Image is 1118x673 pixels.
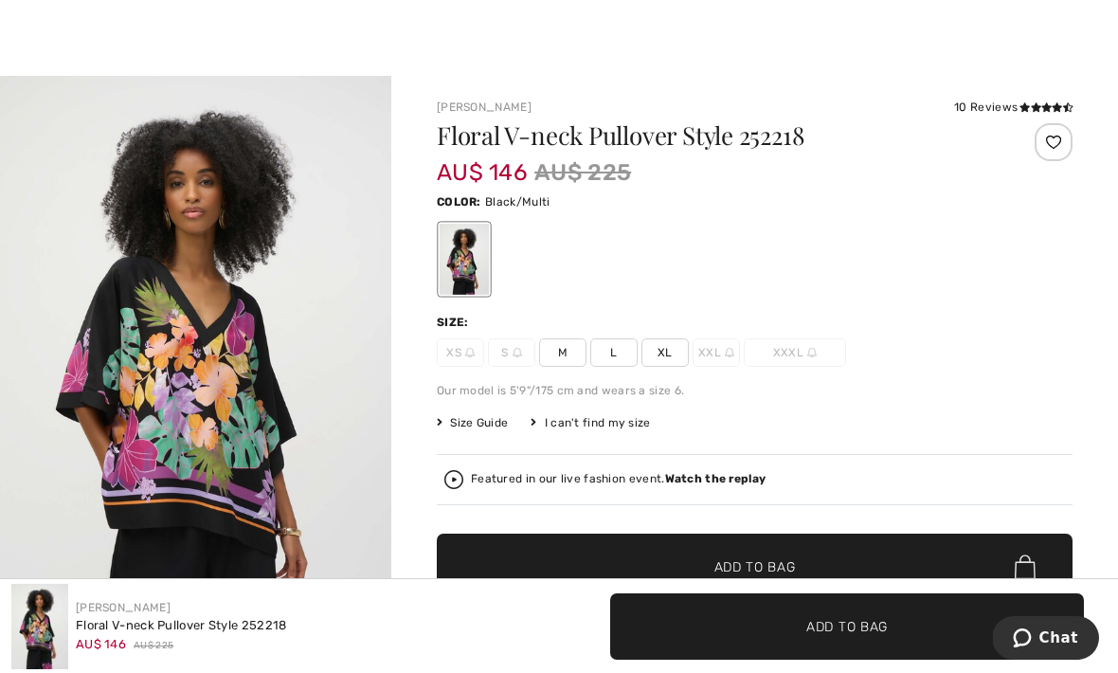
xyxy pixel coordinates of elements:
[440,224,489,295] div: Black/Multi
[437,195,481,209] span: Color:
[590,338,638,367] span: L
[954,99,1073,116] div: 10 Reviews
[693,338,740,367] span: XXL
[539,338,586,367] span: M
[11,584,68,669] img: Floral V-Neck Pullover Style 252218
[76,637,126,651] span: AU$ 146
[534,155,631,190] span: AU$ 225
[993,616,1099,664] iframe: Opens a widget where you can chat to one of our agents
[437,314,473,331] div: Size:
[714,557,796,577] span: Add to Bag
[641,338,689,367] span: XL
[1015,555,1036,579] img: Bag.svg
[76,601,171,614] a: [PERSON_NAME]
[437,382,1073,399] div: Our model is 5'9"/175 cm and wears a size 6.
[444,470,463,489] img: Watch the replay
[465,348,475,357] img: ring-m.svg
[744,338,846,367] span: XXXL
[725,348,734,357] img: ring-m.svg
[513,348,522,357] img: ring-m.svg
[76,616,287,635] div: Floral V-neck Pullover Style 252218
[807,348,817,357] img: ring-m.svg
[471,473,766,485] div: Featured in our live fashion event.
[806,616,888,636] span: Add to Bag
[437,100,532,114] a: [PERSON_NAME]
[134,639,173,653] span: AU$ 225
[531,414,650,431] div: I can't find my size
[437,338,484,367] span: XS
[437,534,1073,600] button: Add to Bag
[437,140,527,186] span: AU$ 146
[485,195,550,209] span: Black/Multi
[665,472,766,485] strong: Watch the replay
[437,123,966,148] h1: Floral V-neck Pullover Style 252218
[488,338,535,367] span: S
[437,414,508,431] span: Size Guide
[610,593,1084,660] button: Add to Bag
